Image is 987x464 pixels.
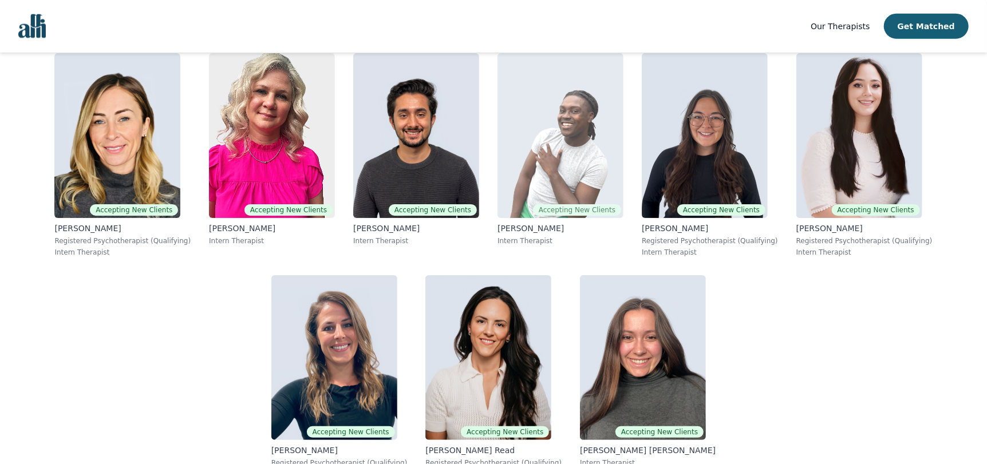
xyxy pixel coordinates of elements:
[353,236,479,245] p: Intern Therapist
[796,53,922,218] img: Gloria_Zambrano
[54,53,180,218] img: Keri_Grainger
[425,445,562,456] p: [PERSON_NAME] Read
[54,236,191,245] p: Registered Psychotherapist (Qualifying)
[488,44,633,266] a: Anthony_KusiAccepting New Clients[PERSON_NAME]Intern Therapist
[244,204,333,216] span: Accepting New Clients
[642,223,778,234] p: [PERSON_NAME]
[796,248,933,257] p: Intern Therapist
[18,14,46,38] img: alli logo
[642,248,778,257] p: Intern Therapist
[498,236,623,245] p: Intern Therapist
[615,426,704,438] span: Accepting New Clients
[209,53,335,218] img: Melissa_Stutley
[353,53,479,218] img: Daniel_Mendes
[425,275,551,440] img: Kerri_Read
[796,236,933,245] p: Registered Psychotherapist (Qualifying)
[884,14,969,39] button: Get Matched
[642,53,768,218] img: Haile_Mcbride
[209,236,335,245] p: Intern Therapist
[307,426,395,438] span: Accepting New Clients
[498,223,623,234] p: [PERSON_NAME]
[461,426,549,438] span: Accepting New Clients
[796,223,933,234] p: [PERSON_NAME]
[54,248,191,257] p: Intern Therapist
[90,204,178,216] span: Accepting New Clients
[271,275,397,440] img: Rachel_Bickley
[54,223,191,234] p: [PERSON_NAME]
[811,22,870,31] span: Our Therapists
[353,223,479,234] p: [PERSON_NAME]
[832,204,920,216] span: Accepting New Clients
[580,275,706,440] img: Rachelle_Angers Ritacca
[200,44,344,266] a: Melissa_StutleyAccepting New Clients[PERSON_NAME]Intern Therapist
[642,236,778,245] p: Registered Psychotherapist (Qualifying)
[498,53,623,218] img: Anthony_Kusi
[271,445,408,456] p: [PERSON_NAME]
[787,44,942,266] a: Gloria_ZambranoAccepting New Clients[PERSON_NAME]Registered Psychotherapist (Qualifying)Intern Th...
[533,204,621,216] span: Accepting New Clients
[209,223,335,234] p: [PERSON_NAME]
[389,204,477,216] span: Accepting New Clients
[811,19,870,33] a: Our Therapists
[580,445,716,456] p: [PERSON_NAME] [PERSON_NAME]
[633,44,787,266] a: Haile_McbrideAccepting New Clients[PERSON_NAME]Registered Psychotherapist (Qualifying)Intern Ther...
[677,204,765,216] span: Accepting New Clients
[344,44,488,266] a: Daniel_MendesAccepting New Clients[PERSON_NAME]Intern Therapist
[45,44,200,266] a: Keri_GraingerAccepting New Clients[PERSON_NAME]Registered Psychotherapist (Qualifying)Intern Ther...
